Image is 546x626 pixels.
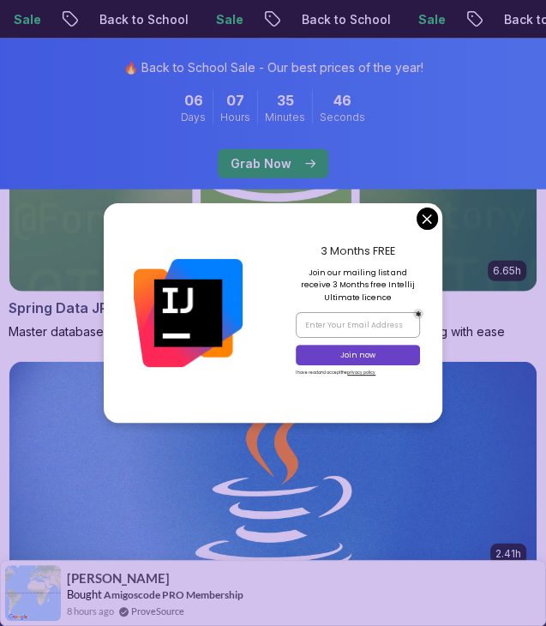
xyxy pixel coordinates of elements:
[220,111,250,124] span: Hours
[9,298,117,318] h2: Spring Data JPA
[184,90,203,111] span: 6 Days
[287,11,404,28] p: Back to School
[333,90,351,111] span: 46 Seconds
[131,604,184,618] a: ProveSource
[67,587,102,601] span: Bought
[67,571,170,586] span: [PERSON_NAME]
[201,11,256,28] p: Sale
[265,111,305,124] span: Minutes
[9,362,537,575] img: Java for Beginners card
[320,111,365,124] span: Seconds
[277,90,294,111] span: 35 Minutes
[404,11,459,28] p: Sale
[9,78,537,340] a: Spring Data JPA card6.65hNEWSpring Data JPAProMaster database management, advanced querying, and ...
[123,59,423,76] p: 🔥 Back to School Sale - Our best prices of the year!
[226,90,244,111] span: 7 Hours
[67,604,114,618] span: 8 hours ago
[9,361,537,623] a: Java for Beginners card2.41hJava for BeginnersBeginner-friendly Java course for essential program...
[9,323,537,340] p: Master database management, advanced querying, and expert data handling with ease
[104,588,243,601] a: Amigoscode PRO Membership
[181,111,206,124] span: Days
[231,155,291,172] p: Grab Now
[85,11,201,28] p: Back to School
[495,547,521,561] p: 2.41h
[493,264,521,278] p: 6.65h
[5,565,61,621] img: provesource social proof notification image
